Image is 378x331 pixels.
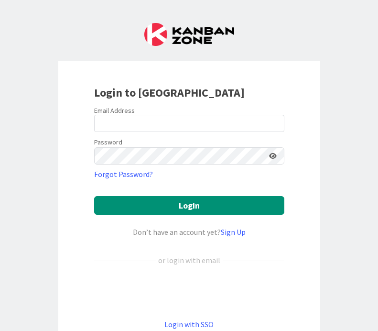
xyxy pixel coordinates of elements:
label: Password [94,137,122,147]
a: Forgot Password? [94,168,153,180]
iframe: Sign in with Google Button [89,282,289,303]
img: Kanban Zone [144,23,234,46]
div: Sign in with Google. Opens in new tab [94,282,284,303]
div: Don’t have an account yet? [94,226,284,238]
div: or login with email [156,254,223,266]
a: Login with SSO [164,320,214,329]
b: Login to [GEOGRAPHIC_DATA] [94,85,245,100]
a: Sign Up [221,227,246,237]
label: Email Address [94,106,135,115]
button: Login [94,196,284,215]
